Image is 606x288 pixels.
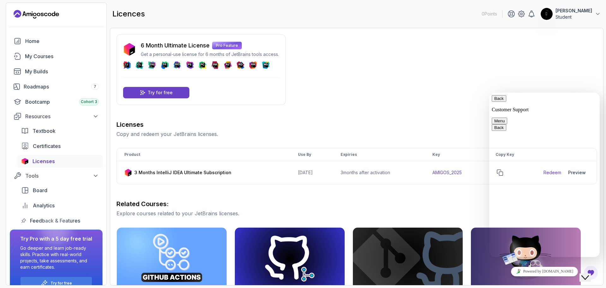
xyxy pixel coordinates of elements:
div: Tools [25,172,99,180]
span: Certificates [33,142,61,150]
h3: Licenses [116,120,597,129]
td: AMIGOS_2025 [425,161,488,184]
div: Roadmaps [24,83,99,90]
span: Cohort 3 [81,99,97,104]
div: My Courses [25,52,99,60]
span: Analytics [33,202,55,209]
th: Expiries [333,148,425,161]
p: Student [555,14,592,20]
a: certificates [17,140,103,152]
a: board [17,184,103,197]
a: Landing page [14,9,59,19]
span: 7 [94,84,96,89]
td: 3 months after activation [333,161,425,184]
div: Home [25,37,99,45]
p: 0 Points [482,11,497,17]
a: Try for free [50,281,72,286]
a: courses [10,50,103,63]
th: Use By [290,148,333,161]
a: feedback [17,214,103,227]
span: Feedback & Features [30,217,80,224]
img: jetbrains icon [21,158,29,164]
th: Key [425,148,488,161]
iframe: chat widget [489,93,600,257]
button: Tools [10,170,103,181]
iframe: chat widget [579,263,600,282]
iframe: chat widget [489,264,600,279]
p: Explore courses related to your JetBrains licenses. [116,210,597,217]
div: My Builds [25,68,99,75]
img: jetbrains icon [123,43,136,56]
button: Resources [10,111,103,122]
span: Licenses [33,157,55,165]
a: builds [10,65,103,78]
p: [PERSON_NAME] [555,8,592,14]
td: [DATE] [290,161,333,184]
p: Get a personal-use license for 6 months of JetBrains tools access. [141,51,279,58]
p: Pro Feature [212,42,242,49]
p: Copy and redeem your JetBrains licenses. [116,130,597,138]
p: Go deeper and learn job-ready skills. Practice with real-world projects, take assessments, and ea... [20,245,92,270]
a: bootcamp [10,95,103,108]
p: Try for free [148,89,173,96]
div: Bootcamp [25,98,99,106]
div: Resources [25,113,99,120]
a: licenses [17,155,103,168]
th: Product [117,148,290,161]
span: Textbook [33,127,56,135]
span: Board [33,187,47,194]
button: user profile image[PERSON_NAME]Student [540,8,601,20]
th: Copy Key [488,148,536,161]
a: home [10,35,103,47]
h3: Related Courses: [116,199,597,208]
a: Try for free [123,87,189,98]
p: 3 Months IntelliJ IDEA Ultimate Subscription [134,169,231,176]
a: roadmaps [10,80,103,93]
h2: licences [112,9,145,19]
p: 6 Month Ultimate License [141,41,210,50]
a: analytics [17,199,103,212]
a: textbook [17,125,103,137]
img: jetbrains icon [124,169,132,176]
img: user profile image [541,8,553,20]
